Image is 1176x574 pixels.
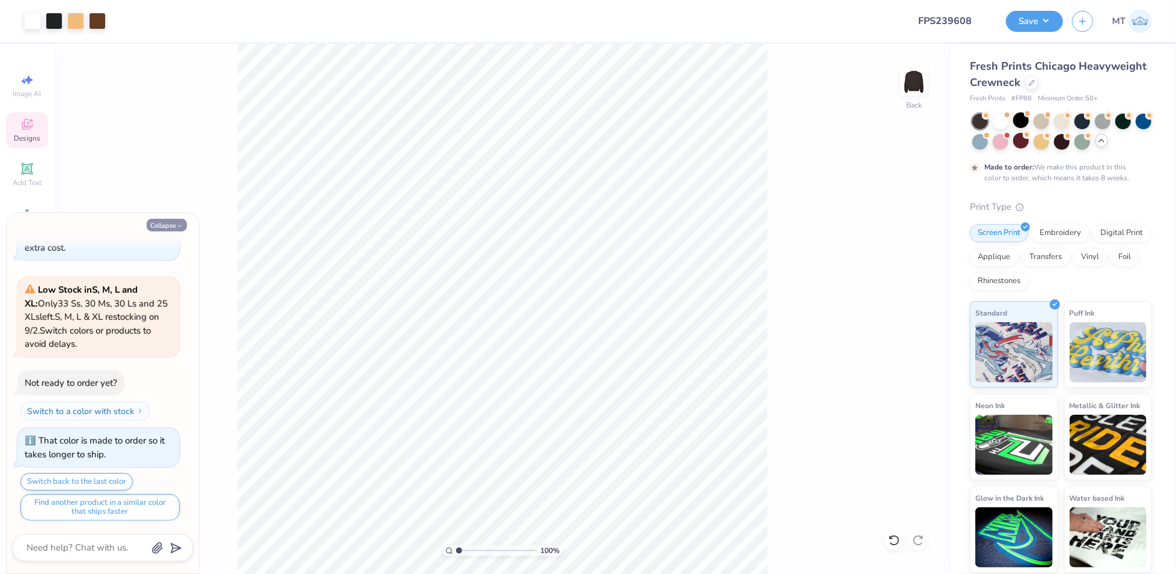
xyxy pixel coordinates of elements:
[902,70,926,94] img: Back
[906,100,922,111] div: Back
[970,200,1152,214] div: Print Type
[1070,507,1147,567] img: Water based Ink
[14,133,40,143] span: Designs
[1073,248,1107,266] div: Vinyl
[1006,11,1063,32] button: Save
[975,492,1044,504] span: Glow in the Dark Ink
[970,248,1018,266] div: Applique
[20,473,133,490] button: Switch back to the last color
[975,507,1053,567] img: Glow in the Dark Ink
[1070,399,1141,412] span: Metallic & Glitter Ink
[1070,415,1147,475] img: Metallic & Glitter Ink
[970,94,1005,104] span: Fresh Prints
[25,435,165,460] div: That color is made to order so it takes longer to ship.
[975,399,1005,412] span: Neon Ink
[975,415,1053,475] img: Neon Ink
[970,272,1028,290] div: Rhinestones
[984,162,1132,183] div: We make this product in this color to order, which means it takes 8 weeks.
[13,178,41,188] span: Add Text
[1092,224,1151,242] div: Digital Print
[1112,14,1126,28] span: MT
[970,224,1028,242] div: Screen Print
[1032,224,1089,242] div: Embroidery
[147,219,187,231] button: Collapse
[25,377,117,389] div: Not ready to order yet?
[909,9,997,33] input: Untitled Design
[975,307,1007,319] span: Standard
[136,408,144,415] img: Switch to a color with stock
[1129,10,1152,33] img: Michelle Tapire
[970,59,1147,90] span: Fresh Prints Chicago Heavyweight Crewneck
[1070,492,1125,504] span: Water based Ink
[1112,10,1152,33] a: MT
[1070,307,1095,319] span: Puff Ink
[13,89,41,99] span: Image AI
[975,322,1053,382] img: Standard
[1022,248,1070,266] div: Transfers
[1011,94,1032,104] span: # FP88
[1110,248,1139,266] div: Foil
[20,494,180,521] button: Find another product in a similar color that ships faster
[25,284,138,310] strong: Low Stock in S, M, L and XL :
[25,284,168,350] span: Only 33 Ss, 30 Ms, 30 Ls and 25 XLs left. S, M, L & XL restocking on 9/2. Switch colors or produc...
[984,162,1034,172] strong: Made to order:
[1038,94,1098,104] span: Minimum Order: 50 +
[1070,322,1147,382] img: Puff Ink
[20,401,150,421] button: Switch to a color with stock
[540,545,559,556] span: 100 %
[25,215,170,254] div: That color ships directly from our warehouse so it’ll arrive faster at no extra cost.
